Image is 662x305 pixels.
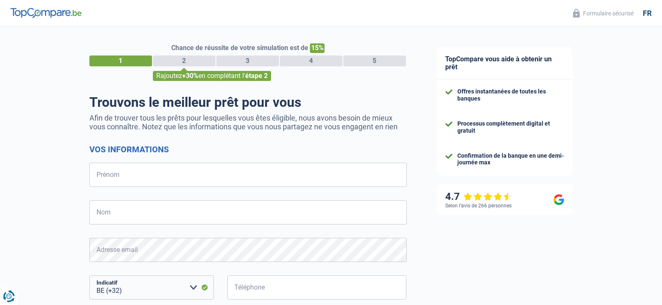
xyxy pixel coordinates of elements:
span: 15% [310,43,325,53]
div: Confirmation de la banque en une demi-journée max [457,152,564,166]
div: 3 [216,55,279,66]
div: Processus complètement digital et gratuit [457,120,564,134]
p: Afin de trouver tous les prêts pour lesquelles vous êtes éligible, nous avons besoin de mieux vou... [89,113,407,131]
img: TopCompare Logo [10,8,81,18]
div: fr [643,9,652,18]
div: 4 [280,55,342,66]
div: Selon l’avis de 266 personnes [445,203,512,209]
span: +30% [182,72,198,80]
span: Chance de réussite de votre simulation est de [171,44,308,52]
div: 2 [153,55,216,66]
div: TopCompare vous aide à obtenir un prêt [437,47,573,80]
div: 1 [89,55,152,66]
div: Offres instantanées de toutes les banques [457,88,564,102]
div: 5 [343,55,406,66]
div: 4.7 [445,191,512,203]
input: 401020304 [227,275,407,300]
h1: Trouvons le meilleur prêt pour vous [89,94,407,110]
button: Formulaire sécurisé [568,6,639,20]
div: Rajoutez en complétant l' [153,71,271,81]
span: étape 2 [245,72,268,80]
h2: Vos informations [89,144,407,154]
